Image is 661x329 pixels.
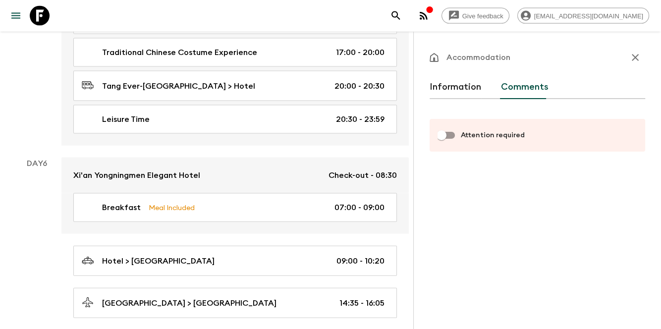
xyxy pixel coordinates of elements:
[12,158,61,169] p: Day 6
[102,113,150,125] p: Leisure Time
[501,75,549,99] button: Comments
[61,158,409,193] a: Xi'an Yongningmen Elegant HotelCheck-out - 08:30
[6,6,26,26] button: menu
[102,47,257,58] p: Traditional Chinese Costume Experience
[73,38,397,67] a: Traditional Chinese Costume Experience17:00 - 20:00
[457,12,509,20] span: Give feedback
[329,169,397,181] p: Check-out - 08:30
[73,71,397,101] a: Tang Ever-[GEOGRAPHIC_DATA] > Hotel20:00 - 20:30
[73,246,397,276] a: Hotel > [GEOGRAPHIC_DATA]09:00 - 10:20
[336,255,385,267] p: 09:00 - 10:20
[529,12,649,20] span: [EMAIL_ADDRESS][DOMAIN_NAME]
[102,202,141,214] p: Breakfast
[446,52,510,63] p: Accommodation
[102,297,276,309] p: [GEOGRAPHIC_DATA] > [GEOGRAPHIC_DATA]
[334,202,385,214] p: 07:00 - 09:00
[334,80,385,92] p: 20:00 - 20:30
[102,255,215,267] p: Hotel > [GEOGRAPHIC_DATA]
[149,202,195,213] p: Meal Included
[73,105,397,134] a: Leisure Time20:30 - 23:59
[386,6,406,26] button: search adventures
[102,80,255,92] p: Tang Ever-[GEOGRAPHIC_DATA] > Hotel
[73,193,397,222] a: BreakfastMeal Included07:00 - 09:00
[336,47,385,58] p: 17:00 - 20:00
[441,8,509,24] a: Give feedback
[461,130,525,140] span: Attention required
[517,8,649,24] div: [EMAIL_ADDRESS][DOMAIN_NAME]
[336,113,385,125] p: 20:30 - 23:59
[73,169,200,181] p: Xi'an Yongningmen Elegant Hotel
[430,75,481,99] button: Information
[73,288,397,318] a: [GEOGRAPHIC_DATA] > [GEOGRAPHIC_DATA]14:35 - 16:05
[339,297,385,309] p: 14:35 - 16:05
